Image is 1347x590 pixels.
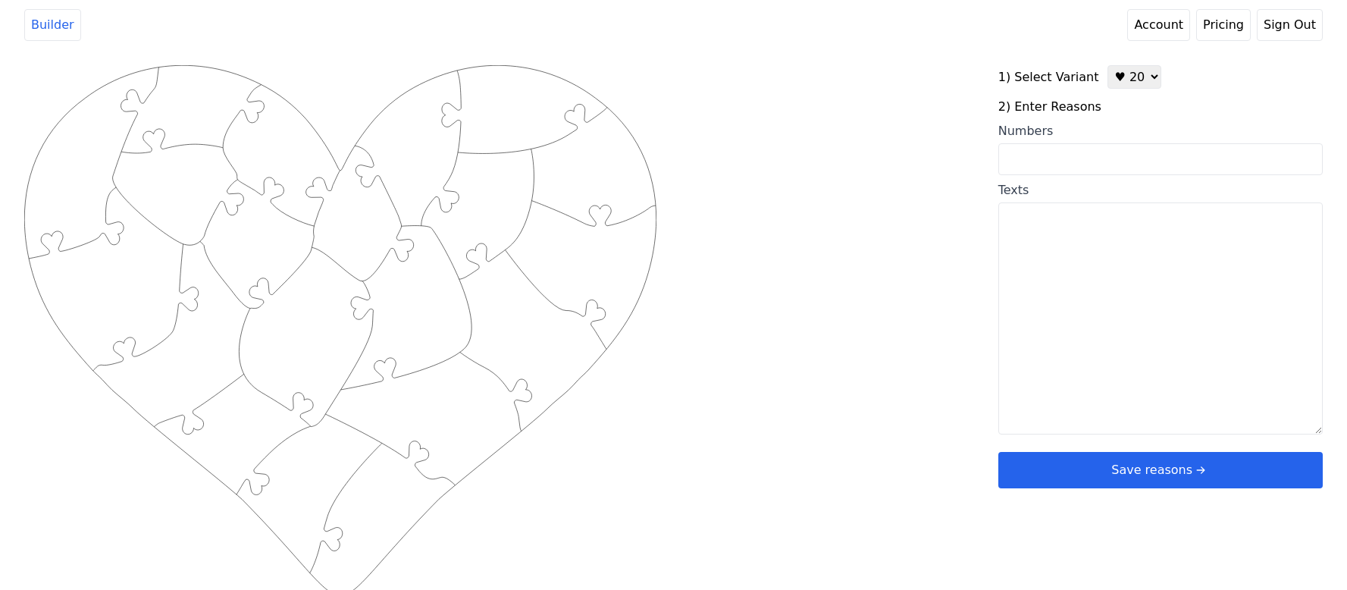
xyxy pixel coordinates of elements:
[1257,9,1323,41] button: Sign Out
[998,122,1323,140] div: Numbers
[998,202,1323,435] textarea: Texts
[1192,462,1209,479] svg: arrow right short
[998,143,1323,175] input: Numbers
[998,181,1323,199] div: Texts
[998,98,1323,116] label: 2) Enter Reasons
[998,68,1099,86] label: 1) Select Variant
[998,452,1323,488] button: Save reasonsarrow right short
[1127,9,1190,41] a: Account
[1196,9,1251,41] a: Pricing
[24,9,81,41] a: Builder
